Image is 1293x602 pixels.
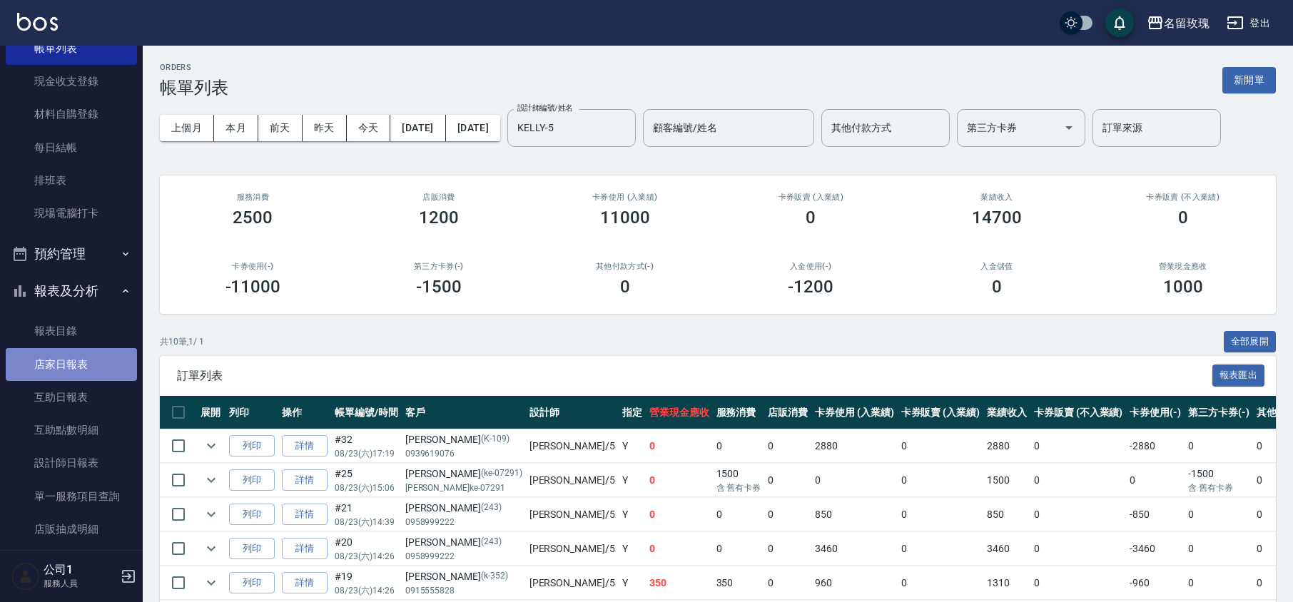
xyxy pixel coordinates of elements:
[335,516,398,529] p: 08/23 (六) 14:39
[983,429,1030,463] td: 2880
[402,396,526,429] th: 客戶
[6,164,137,197] a: 排班表
[44,577,116,590] p: 服務人員
[6,315,137,347] a: 報表目錄
[713,396,765,429] th: 服務消費
[177,262,329,271] h2: 卡券使用(-)
[646,498,713,531] td: 0
[6,32,137,65] a: 帳單列表
[335,481,398,494] p: 08/23 (六) 15:06
[303,115,347,141] button: 昨天
[713,498,765,531] td: 0
[347,115,391,141] button: 今天
[282,504,328,526] a: 詳情
[788,277,833,297] h3: -1200
[526,464,619,497] td: [PERSON_NAME] /5
[229,572,275,594] button: 列印
[1030,429,1126,463] td: 0
[1030,566,1126,600] td: 0
[481,432,509,447] p: (K-109)
[1107,193,1259,202] h2: 卡券販賣 (不入業績)
[1105,9,1134,37] button: save
[405,535,522,550] div: [PERSON_NAME]
[898,498,984,531] td: 0
[363,193,515,202] h2: 店販消費
[713,566,765,600] td: 350
[1212,368,1265,382] a: 報表匯出
[6,546,137,578] a: 顧客入金餘額表
[6,414,137,447] a: 互助點數明細
[1222,67,1276,93] button: 新開單
[1107,262,1259,271] h2: 營業現金應收
[526,429,619,463] td: [PERSON_NAME] /5
[646,429,713,463] td: 0
[335,447,398,460] p: 08/23 (六) 17:19
[1178,208,1188,228] h3: 0
[416,277,462,297] h3: -1500
[201,538,222,559] button: expand row
[646,532,713,566] td: 0
[713,464,765,497] td: 1500
[197,396,225,429] th: 展開
[898,566,984,600] td: 0
[6,131,137,164] a: 每日結帳
[811,566,898,600] td: 960
[526,532,619,566] td: [PERSON_NAME] /5
[1126,396,1185,429] th: 卡券使用(-)
[806,208,816,228] h3: 0
[229,504,275,526] button: 列印
[646,464,713,497] td: 0
[1030,532,1126,566] td: 0
[481,501,502,516] p: (243)
[11,562,40,591] img: Person
[1126,429,1185,463] td: -2880
[6,381,137,414] a: 互助日報表
[160,63,228,72] h2: ORDERS
[214,115,258,141] button: 本月
[1030,464,1126,497] td: 0
[1164,14,1210,32] div: 名留玫瑰
[764,532,811,566] td: 0
[983,464,1030,497] td: 1500
[331,498,402,531] td: #21
[282,435,328,457] a: 詳情
[811,464,898,497] td: 0
[331,566,402,600] td: #19
[992,277,1002,297] h3: 0
[6,65,137,98] a: 現金收支登錄
[1185,464,1253,497] td: -1500
[481,466,522,481] p: (ke-07291)
[898,429,984,463] td: 0
[713,429,765,463] td: 0
[363,262,515,271] h2: 第三方卡券(-)
[1163,277,1203,297] h3: 1000
[526,566,619,600] td: [PERSON_NAME] /5
[764,396,811,429] th: 店販消費
[764,566,811,600] td: 0
[549,193,701,202] h2: 卡券使用 (入業績)
[335,550,398,563] p: 08/23 (六) 14:26
[972,208,1022,228] h3: 14700
[983,532,1030,566] td: 3460
[481,535,502,550] p: (243)
[17,13,58,31] img: Logo
[811,396,898,429] th: 卡券使用 (入業績)
[983,566,1030,600] td: 1310
[898,396,984,429] th: 卡券販賣 (入業績)
[331,464,402,497] td: #25
[1126,566,1185,600] td: -960
[233,208,273,228] h3: 2500
[6,98,137,131] a: 材料自購登錄
[619,532,646,566] td: Y
[526,396,619,429] th: 設計師
[390,115,445,141] button: [DATE]
[405,447,522,460] p: 0939619076
[405,466,522,481] div: [PERSON_NAME]
[898,464,984,497] td: 0
[6,272,137,310] button: 報表及分析
[1141,9,1215,38] button: 名留玫瑰
[1224,331,1277,353] button: 全部展開
[6,235,137,272] button: 預約管理
[335,584,398,597] p: 08/23 (六) 14:26
[225,277,281,297] h3: -11000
